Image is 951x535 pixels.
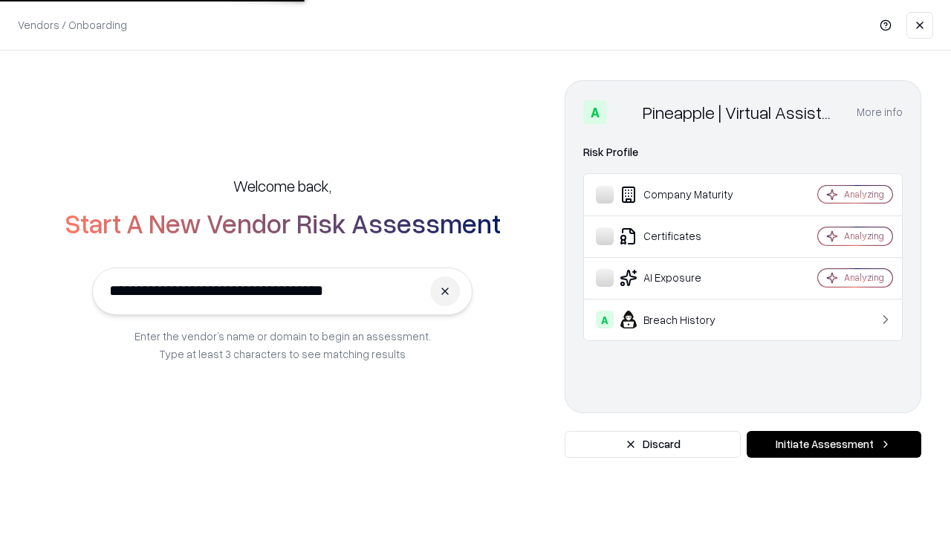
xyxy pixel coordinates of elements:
[596,269,773,287] div: AI Exposure
[583,100,607,124] div: A
[134,327,431,363] p: Enter the vendor’s name or domain to begin an assessment. Type at least 3 characters to see match...
[583,143,903,161] div: Risk Profile
[565,431,741,458] button: Discard
[65,208,501,238] h2: Start A New Vendor Risk Assessment
[596,311,614,328] div: A
[18,17,127,33] p: Vendors / Onboarding
[747,431,921,458] button: Initiate Assessment
[233,175,331,196] h5: Welcome back,
[596,186,773,204] div: Company Maturity
[857,99,903,126] button: More info
[596,227,773,245] div: Certificates
[844,188,884,201] div: Analyzing
[844,230,884,242] div: Analyzing
[613,100,637,124] img: Pineapple | Virtual Assistant Agency
[643,100,839,124] div: Pineapple | Virtual Assistant Agency
[844,271,884,284] div: Analyzing
[596,311,773,328] div: Breach History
